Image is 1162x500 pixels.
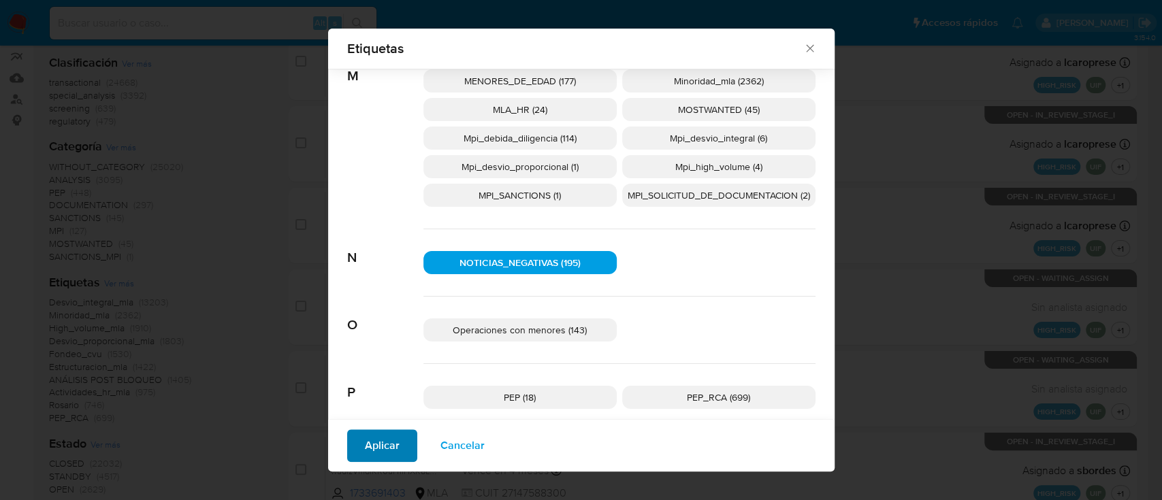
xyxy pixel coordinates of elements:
button: Aplicar [347,429,417,462]
div: Mpi_debida_diligencia (114) [423,127,617,150]
span: Cancelar [440,431,485,461]
div: MENORES_DE_EDAD (177) [423,69,617,93]
span: Mpi_desvio_integral (6) [670,131,767,145]
div: Operaciones con menores (143) [423,318,617,341]
span: Mpi_high_volume (4) [675,160,762,173]
div: NOTICIAS_NEGATIVAS (195) [423,251,617,274]
span: Mpi_debida_diligencia (114) [464,131,577,145]
span: MENORES_DE_EDAD (177) [464,74,576,88]
div: MPI_SANCTIONS (1) [423,184,617,207]
div: Mpi_desvio_proporcional (1) [423,155,617,178]
button: Cerrar [803,41,816,54]
span: MPI_SOLICITUD_DE_DOCUMENTACION (2) [628,188,810,202]
span: Minoridad_mla (2362) [674,74,764,88]
div: MOSTWANTED (45) [622,98,816,121]
span: Aplicar [365,431,400,461]
button: Cancelar [423,429,502,462]
span: Operaciones con menores (143) [453,323,587,337]
div: PEP (18) [423,386,617,409]
span: Mpi_desvio_proporcional (1) [462,160,579,173]
span: PEP_RCA (699) [687,390,750,404]
span: NOTICIAS_NEGATIVAS (195) [459,256,581,269]
div: Mpi_high_volume (4) [622,155,816,178]
div: PEP_RCA (699) [622,386,816,409]
span: MLA_HR (24) [493,103,547,116]
span: O [347,297,423,333]
div: MPI_SOLICITUD_DE_DOCUMENTACION (2) [622,184,816,207]
div: MLA_HR (24) [423,98,617,121]
span: MPI_SANCTIONS (1) [479,188,561,202]
span: P [347,364,423,401]
div: Mpi_desvio_integral (6) [622,127,816,150]
span: MOSTWANTED (45) [678,103,760,116]
div: Minoridad_mla (2362) [622,69,816,93]
span: PEP (18) [504,390,536,404]
span: N [347,229,423,266]
span: Etiquetas [347,41,804,55]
